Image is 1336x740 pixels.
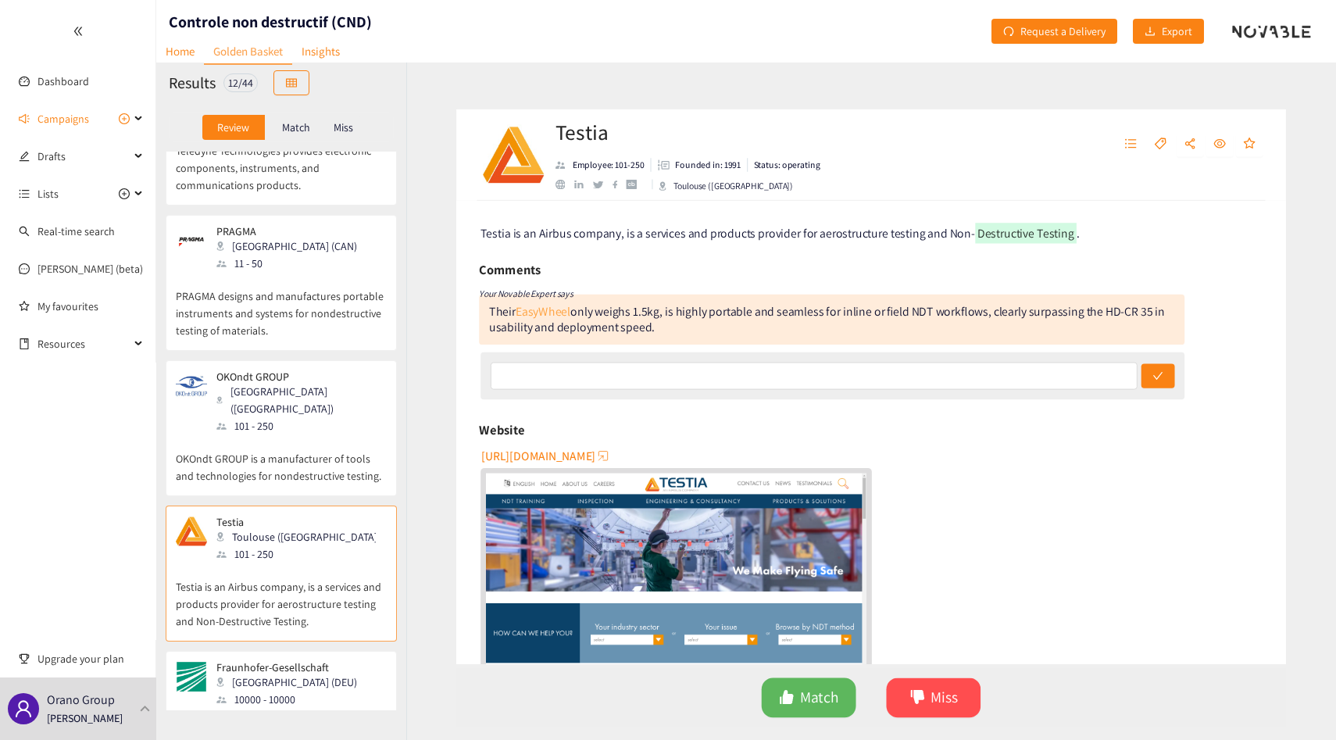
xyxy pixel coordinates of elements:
li: Founded in year [645,152,745,166]
div: 11 - 50 [216,255,366,272]
p: Employee: 101-250 [565,152,638,166]
a: linkedin [566,174,585,184]
h6: Website [469,419,516,442]
span: check [1160,370,1171,382]
span: table [286,77,297,90]
span: [URL][DOMAIN_NAME] [471,448,588,467]
span: unordered-list [19,188,30,199]
span: Export [1162,23,1192,40]
span: download [1145,26,1156,38]
div: 12 / 44 [223,73,258,92]
span: redo [1003,26,1014,38]
img: Snapshot of the Company's website [476,475,866,695]
span: Testia is an Airbus company, is a services and products provider for aerostructure testing and Non- [470,220,978,237]
a: Real-time search [38,224,115,238]
span: dislike [911,697,927,715]
a: website [547,173,566,184]
div: 101 - 250 [216,417,385,434]
span: user [14,699,33,718]
div: Their only weighs 1.5kg, is highly portable and seamless for inline or field NDT workflows, clear... [479,301,1173,333]
p: PRAGMA designs and manufactures portable instruments and systems for nondestructive testing of ma... [176,272,387,339]
span: edit [19,151,30,162]
p: Testia [216,516,376,528]
span: Request a Delivery [1020,23,1106,40]
h6: Comments [469,254,532,277]
li: Status [745,152,819,166]
a: EasyWheel [506,301,563,317]
span: . [1082,220,1085,237]
i: Your Novable Expert says [469,284,566,296]
span: plus-circle [119,188,130,199]
a: Golden Basket [204,39,292,65]
a: website [476,475,866,695]
p: Fraunhofer-Gesellschaft [216,661,357,674]
p: Review [217,121,249,134]
button: downloadExport [1133,19,1204,44]
div: Toulouse ([GEOGRAPHIC_DATA]) [653,173,791,188]
iframe: Chat Widget [1258,665,1336,740]
button: unordered-list [1123,125,1152,150]
button: table [273,70,309,95]
p: [PERSON_NAME] [47,710,123,727]
span: Lists [38,178,59,209]
button: [URL][DOMAIN_NAME] [471,445,604,470]
button: check [1148,363,1183,388]
h2: Results [169,72,216,94]
p: Orano Group [47,690,115,710]
p: Status: operating [751,152,819,166]
h2: Testia [547,109,819,141]
a: facebook [605,174,620,183]
span: sound [19,113,30,124]
a: Dashboard [38,74,89,88]
span: unordered-list [1131,130,1144,145]
a: My favourites [38,291,144,322]
span: double-left [73,26,84,37]
span: book [19,338,30,349]
p: OKOndt GROUP is a manufacturer of tools and technologies for nondestructive testing. [176,434,387,484]
button: redoRequest a Delivery [991,19,1117,44]
button: star [1245,125,1273,150]
button: tag [1154,125,1182,150]
a: crunchbase [620,173,639,184]
img: Snapshot of the company's website [176,516,207,547]
li: Employees [547,152,645,166]
a: Insights [292,39,349,63]
a: twitter [585,175,605,183]
a: Home [156,39,204,63]
img: Snapshot of the company's website [176,370,207,402]
div: Toulouse ([GEOGRAPHIC_DATA]) [216,528,385,545]
span: Match [798,693,838,717]
span: Drafts [38,141,130,172]
p: Teledyne Technologies provides electronic components, instruments, and communications products. [176,127,387,194]
img: Snapshot of the company's website [176,661,207,692]
span: share-alt [1192,130,1205,145]
span: Campaigns [38,103,89,134]
span: tag [1162,130,1174,145]
div: [GEOGRAPHIC_DATA] (DEU) [216,674,366,691]
div: 101 - 250 [216,545,385,563]
span: Resources [38,328,130,359]
p: PRAGMA [216,225,357,238]
div: Widget de chat [1258,665,1336,740]
div: 10000 - 10000 [216,691,366,708]
span: star [1253,130,1266,145]
div: [GEOGRAPHIC_DATA] (CAN) [216,238,366,255]
span: eye [1223,130,1235,145]
h1: Controle non destructif (CND) [169,11,372,33]
p: Miss [334,121,353,134]
span: Upgrade your plan [38,643,144,674]
button: eye [1215,125,1243,150]
button: share-alt [1184,125,1213,150]
a: [PERSON_NAME] (beta) [38,262,143,276]
img: Company Logo [473,117,535,180]
span: like [777,697,792,715]
p: OKOndt GROUP [216,370,376,383]
span: trophy [19,653,30,664]
button: likeMatch [759,685,856,726]
span: Miss [933,693,960,717]
img: Snapshot of the company's website [176,225,207,256]
button: dislikeMiss [887,685,984,726]
p: Testia is an Airbus company, is a services and products provider for aerostructure testing and No... [176,563,387,630]
div: [GEOGRAPHIC_DATA] ([GEOGRAPHIC_DATA]) [216,383,385,417]
span: plus-circle [119,113,130,124]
